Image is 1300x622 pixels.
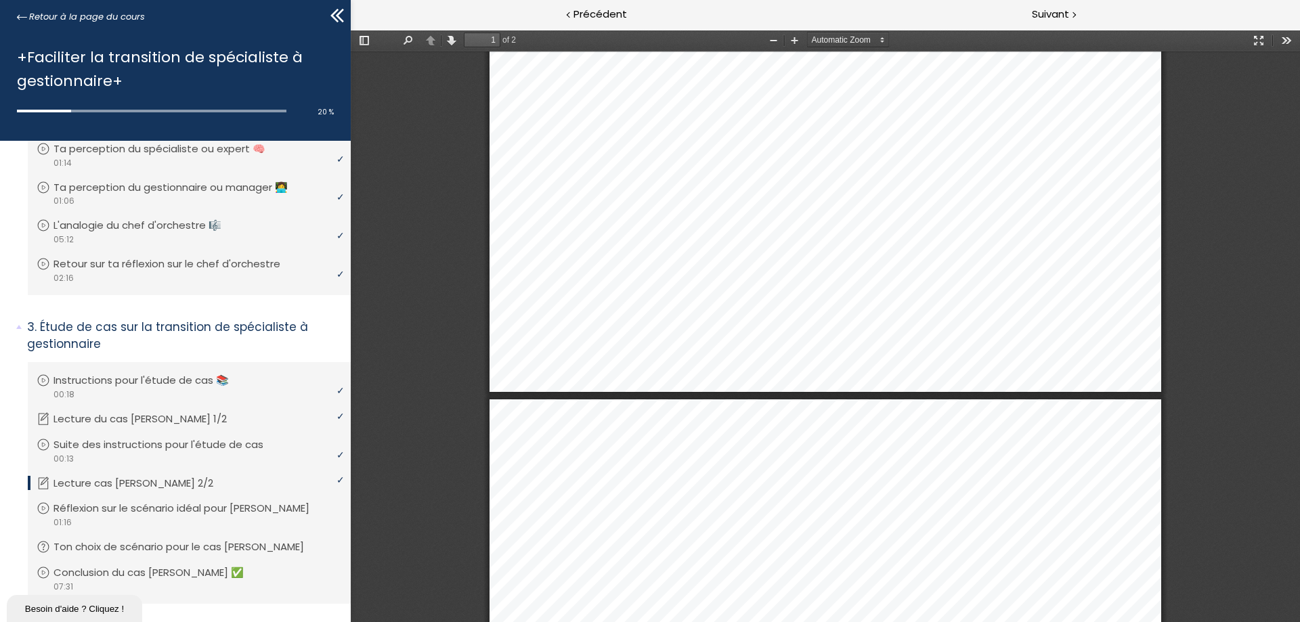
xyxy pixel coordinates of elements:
span: 00:18 [53,388,74,401]
span: 02:16 [53,272,74,284]
span: Suivant [1032,6,1069,23]
span: 20 % [318,107,334,117]
p: Suite des instructions pour l'étude de cas [53,437,284,452]
span: 01:06 [53,195,74,207]
h1: +Faciliter la transition de spécialiste à gestionnaire+ [17,45,327,93]
p: Retour sur ta réflexion sur le chef d'orchestre [53,257,301,271]
span: 05:12 [53,234,74,246]
iframe: chat widget [7,592,145,622]
p: Étude de cas sur la transition de spécialiste à gestionnaire [27,319,341,352]
p: Ta perception du gestionnaire ou manager 👩‍💻 [53,180,308,195]
a: Retour à la page du cours [17,9,145,24]
span: 3. [27,319,37,336]
p: L'analogie du chef d'orchestre 🎼 [53,218,242,233]
p: Lecture cas [PERSON_NAME] 2/2 [53,476,234,491]
span: Retour à la page du cours [29,9,145,24]
p: Lecture du cas [PERSON_NAME] 1/2 [53,412,247,426]
span: 00:13 [53,453,74,465]
input: Page [113,3,150,18]
p: Réflexion sur le scénario idéal pour [PERSON_NAME] [53,501,330,516]
span: 01:14 [53,157,72,169]
span: 07:31 [53,581,73,593]
p: Instructions pour l'étude de cas 📚 [53,373,249,388]
p: Conclusion du cas [PERSON_NAME] ✅ [53,565,264,580]
p: Ta perception du spécialiste ou expert 🧠 [53,141,286,156]
span: of 2 [150,3,170,18]
span: 01:16 [53,516,72,529]
p: Ton choix de scénario pour le cas [PERSON_NAME] [53,539,324,554]
select: Zoom [457,3,553,17]
span: Précédent [573,6,627,23]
